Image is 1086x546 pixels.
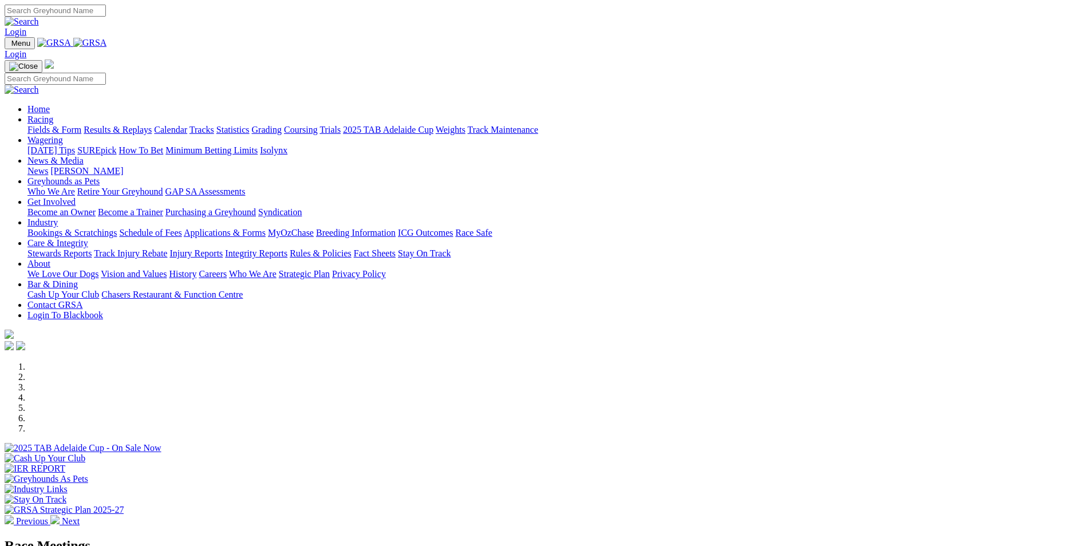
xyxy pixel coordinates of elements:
[73,38,107,48] img: GRSA
[37,38,71,48] img: GRSA
[94,248,167,258] a: Track Injury Rebate
[5,341,14,350] img: facebook.svg
[27,310,103,320] a: Login To Blackbook
[50,166,123,176] a: [PERSON_NAME]
[5,494,66,505] img: Stay On Track
[62,516,80,526] span: Next
[16,516,48,526] span: Previous
[184,228,266,238] a: Applications & Forms
[27,176,100,186] a: Greyhounds as Pets
[27,269,1081,279] div: About
[316,228,396,238] a: Breeding Information
[5,453,85,464] img: Cash Up Your Club
[27,135,63,145] a: Wagering
[27,156,84,165] a: News & Media
[258,207,302,217] a: Syndication
[5,516,50,526] a: Previous
[5,5,106,17] input: Search
[77,187,163,196] a: Retire Your Greyhound
[9,62,38,71] img: Close
[119,145,164,155] a: How To Bet
[343,125,433,134] a: 2025 TAB Adelaide Cup
[27,187,75,196] a: Who We Are
[5,49,26,59] a: Login
[5,515,14,524] img: chevron-left-pager-white.svg
[5,73,106,85] input: Search
[5,37,35,49] button: Toggle navigation
[398,248,451,258] a: Stay On Track
[27,207,1081,217] div: Get Involved
[225,248,287,258] a: Integrity Reports
[50,516,80,526] a: Next
[5,505,124,515] img: GRSA Strategic Plan 2025-27
[268,228,314,238] a: MyOzChase
[5,443,161,453] img: 2025 TAB Adelaide Cup - On Sale Now
[77,145,116,155] a: SUREpick
[27,259,50,268] a: About
[27,269,98,279] a: We Love Our Dogs
[169,269,196,279] a: History
[332,269,386,279] a: Privacy Policy
[84,125,152,134] a: Results & Replays
[27,166,1081,176] div: News & Media
[354,248,396,258] a: Fact Sheets
[27,290,99,299] a: Cash Up Your Club
[199,269,227,279] a: Careers
[27,300,82,310] a: Contact GRSA
[27,145,75,155] a: [DATE] Tips
[27,238,88,248] a: Care & Integrity
[260,145,287,155] a: Isolynx
[169,248,223,258] a: Injury Reports
[165,207,256,217] a: Purchasing a Greyhound
[5,60,42,73] button: Toggle navigation
[27,197,76,207] a: Get Involved
[455,228,492,238] a: Race Safe
[27,228,1081,238] div: Industry
[284,125,318,134] a: Coursing
[27,114,53,124] a: Racing
[319,125,341,134] a: Trials
[16,341,25,350] img: twitter.svg
[50,515,60,524] img: chevron-right-pager-white.svg
[27,145,1081,156] div: Wagering
[27,248,1081,259] div: Care & Integrity
[154,125,187,134] a: Calendar
[119,228,181,238] a: Schedule of Fees
[27,104,50,114] a: Home
[27,248,92,258] a: Stewards Reports
[5,17,39,27] img: Search
[98,207,163,217] a: Become a Trainer
[27,279,78,289] a: Bar & Dining
[468,125,538,134] a: Track Maintenance
[5,464,65,474] img: IER REPORT
[27,125,1081,135] div: Racing
[27,166,48,176] a: News
[436,125,465,134] a: Weights
[216,125,250,134] a: Statistics
[45,60,54,69] img: logo-grsa-white.png
[252,125,282,134] a: Grading
[229,269,277,279] a: Who We Are
[27,217,58,227] a: Industry
[27,207,96,217] a: Become an Owner
[11,39,30,48] span: Menu
[5,330,14,339] img: logo-grsa-white.png
[5,85,39,95] img: Search
[165,145,258,155] a: Minimum Betting Limits
[398,228,453,238] a: ICG Outcomes
[101,290,243,299] a: Chasers Restaurant & Function Centre
[5,484,68,494] img: Industry Links
[27,228,117,238] a: Bookings & Scratchings
[27,290,1081,300] div: Bar & Dining
[5,27,26,37] a: Login
[101,269,167,279] a: Vision and Values
[279,269,330,279] a: Strategic Plan
[5,474,88,484] img: Greyhounds As Pets
[27,187,1081,197] div: Greyhounds as Pets
[290,248,352,258] a: Rules & Policies
[189,125,214,134] a: Tracks
[165,187,246,196] a: GAP SA Assessments
[27,125,81,134] a: Fields & Form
